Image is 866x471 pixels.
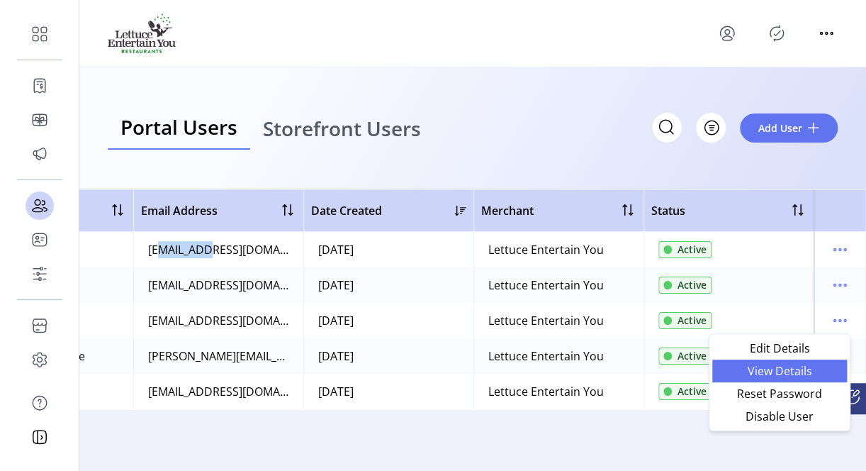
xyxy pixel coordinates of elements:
[677,313,707,328] span: Active
[303,232,473,267] td: [DATE]
[712,382,847,405] li: Reset Password
[721,388,838,399] span: Reset Password
[828,309,851,332] button: menu
[712,360,847,382] li: View Details
[716,22,738,45] button: menu
[488,383,604,400] div: Lettuce Entertain You
[311,202,382,219] span: Date Created
[721,365,838,377] span: View Details
[148,383,289,400] div: [EMAIL_ADDRESS][DOMAIN_NAME]
[828,274,851,297] button: menu
[651,202,685,219] span: Status
[721,343,838,354] span: Edit Details
[303,303,473,338] td: [DATE]
[108,106,250,150] a: Portal Users
[765,22,788,45] button: Publisher Panel
[488,277,604,294] div: Lettuce Entertain You
[677,242,707,257] span: Active
[758,121,802,135] span: Add User
[677,348,707,363] span: Active
[141,202,218,219] span: Email Address
[652,113,682,143] input: Search
[696,113,726,143] button: Filter Button
[148,312,289,329] div: [EMAIL_ADDRESS][DOMAIN_NAME]
[481,202,534,219] span: Merchant
[488,348,604,365] div: Lettuce Entertain You
[828,238,851,261] button: menu
[148,277,289,294] div: [EMAIL_ADDRESS][DOMAIN_NAME]
[488,241,604,258] div: Lettuce Entertain You
[815,22,838,45] button: menu
[303,338,473,374] td: [DATE]
[677,277,707,292] span: Active
[148,348,289,365] div: [PERSON_NAME][EMAIL_ADDRESS][PERSON_NAME][DOMAIN_NAME]
[303,267,473,303] td: [DATE]
[303,374,473,409] td: [DATE]
[712,337,847,360] li: Edit Details
[263,118,421,138] span: Storefront Users
[148,241,289,258] div: [EMAIL_ADDRESS][DOMAIN_NAME]
[120,117,237,137] span: Portal Users
[250,106,434,150] a: Storefront Users
[677,384,707,399] span: Active
[721,411,838,422] span: Disable User
[712,405,847,428] li: Disable User
[488,312,604,329] div: Lettuce Entertain You
[740,113,838,143] button: Add User
[108,13,176,53] img: logo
